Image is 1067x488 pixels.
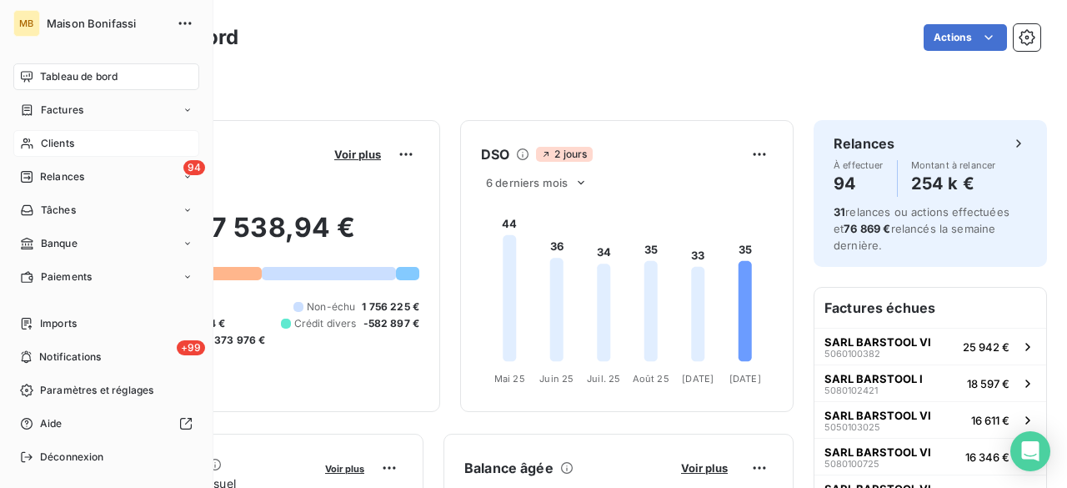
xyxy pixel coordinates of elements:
[41,269,92,284] span: Paiements
[824,385,878,395] span: 5080102421
[494,373,525,385] tspan: Mai 25
[183,160,205,175] span: 94
[824,409,931,422] span: SARL BARSTOOL VI
[363,316,420,331] span: -582 897 €
[464,458,554,478] h6: Balance âgée
[834,160,884,170] span: À effectuer
[814,328,1046,365] button: SARL BARSTOOL VI506010038225 942 €
[824,372,923,385] span: SARL BARSTOOL I
[824,335,931,349] span: SARL BARSTOOL VI
[362,299,419,314] span: 1 756 225 €
[47,17,167,30] span: Maison Bonifassi
[834,205,1009,252] span: relances ou actions effectuées et relancés la semaine dernière.
[824,349,880,359] span: 5060100382
[40,316,77,331] span: Imports
[834,205,845,219] span: 31
[320,460,369,475] button: Voir plus
[41,236,78,251] span: Banque
[325,463,364,475] span: Voir plus
[834,170,884,197] h4: 94
[294,316,357,331] span: Crédit divers
[40,450,104,465] span: Déconnexion
[681,461,728,475] span: Voir plus
[963,340,1009,354] span: 25 942 €
[40,69,118,84] span: Tableau de bord
[486,176,568,189] span: 6 derniers mois
[39,350,101,365] span: Notifications
[682,373,714,385] tspan: [DATE]
[824,459,879,469] span: 5080100725
[536,147,592,162] span: 2 jours
[814,401,1046,438] button: SARL BARSTOOL VI505010302516 611 €
[41,103,83,118] span: Factures
[329,147,386,162] button: Voir plus
[13,410,199,437] a: Aide
[911,170,996,197] h4: 254 k €
[41,203,76,218] span: Tâches
[539,373,574,385] tspan: Juin 25
[307,299,355,314] span: Non-échu
[824,422,880,432] span: 5050103025
[40,416,63,431] span: Aide
[1010,431,1050,471] div: Open Intercom Messenger
[834,133,894,153] h6: Relances
[676,460,733,475] button: Voir plus
[824,445,931,459] span: SARL BARSTOOL VI
[967,377,1009,390] span: 18 597 €
[971,414,1009,427] span: 16 611 €
[924,24,1007,51] button: Actions
[814,288,1046,328] h6: Factures échues
[729,373,761,385] tspan: [DATE]
[334,148,381,161] span: Voir plus
[209,333,266,348] span: -373 976 €
[844,222,890,235] span: 76 869 €
[40,383,153,398] span: Paramètres et réglages
[94,211,419,261] h2: 2 317 538,94 €
[814,438,1046,475] button: SARL BARSTOOL VI508010072516 346 €
[911,160,996,170] span: Montant à relancer
[587,373,620,385] tspan: Juil. 25
[633,373,669,385] tspan: Août 25
[481,144,509,164] h6: DSO
[814,365,1046,401] button: SARL BARSTOOL I508010242118 597 €
[13,10,40,37] div: MB
[965,450,1009,464] span: 16 346 €
[40,169,84,184] span: Relances
[41,136,74,151] span: Clients
[177,340,205,355] span: +99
